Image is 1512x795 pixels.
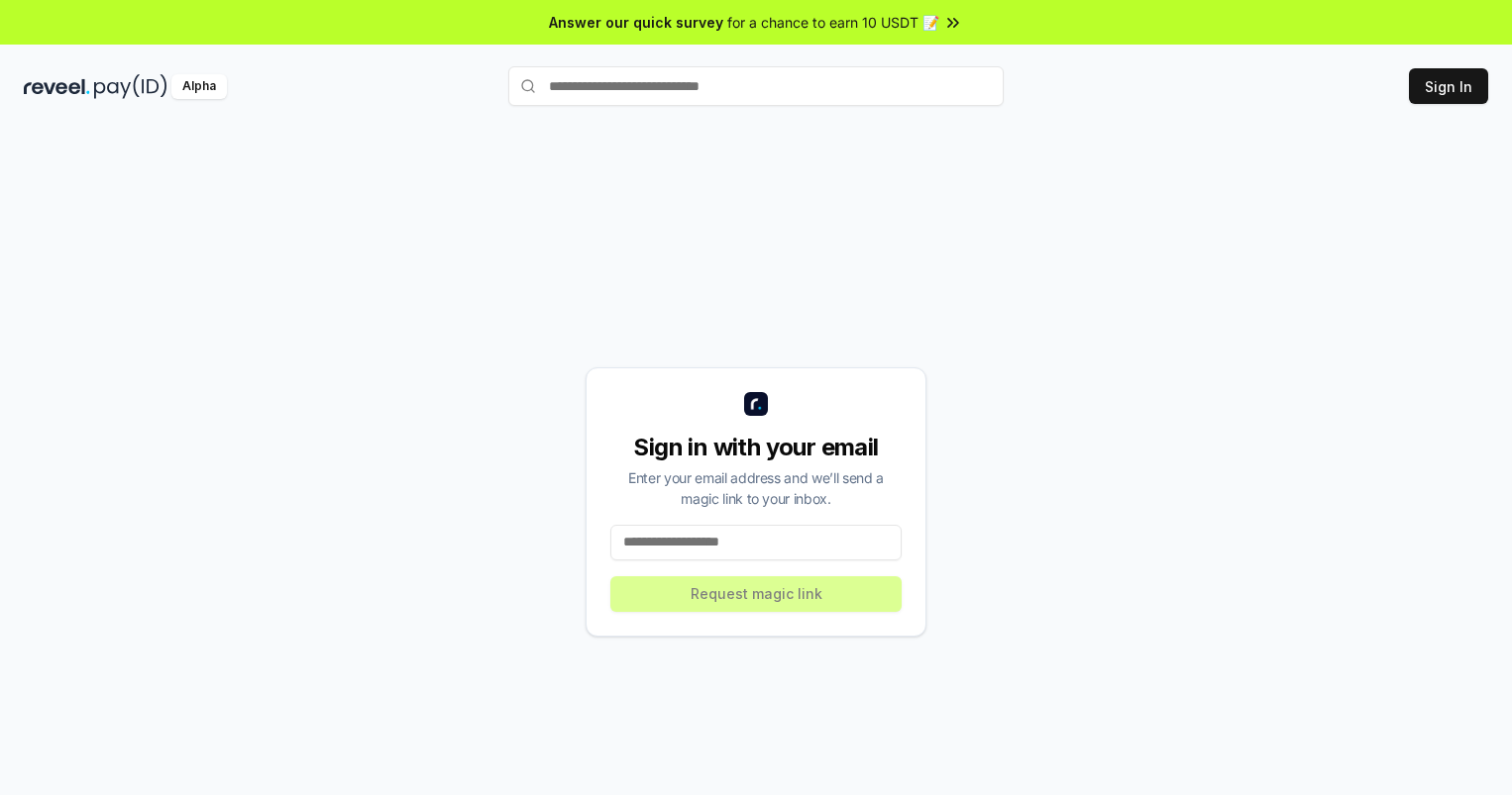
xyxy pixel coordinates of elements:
div: Enter your email address and we’ll send a magic link to your inbox. [610,467,902,509]
div: Sign in with your email [610,432,902,463]
img: reveel_dark [24,74,90,99]
div: Alpha [171,74,227,99]
img: pay_id [94,74,167,99]
span: for a chance to earn 10 USDT 📝 [727,12,939,33]
span: Answer our quick survey [549,12,723,33]
button: Sign In [1409,68,1488,104]
img: logo_small [744,392,768,416]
